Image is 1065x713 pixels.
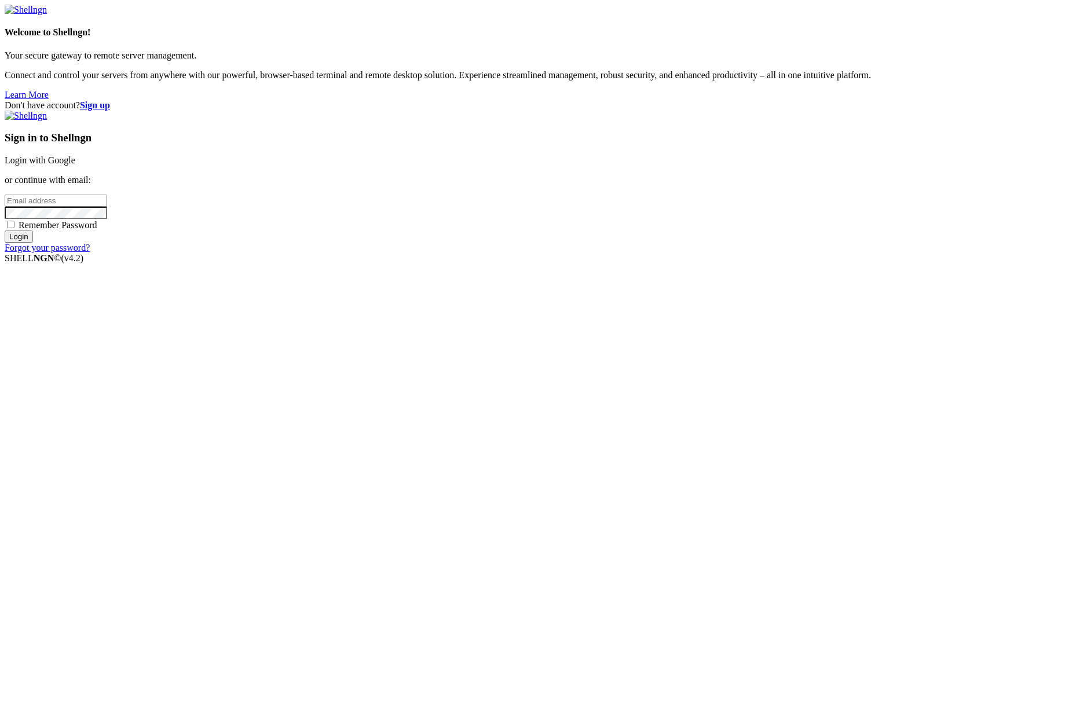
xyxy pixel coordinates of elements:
[5,243,90,253] a: Forgot your password?
[61,253,84,263] span: 4.2.0
[5,111,47,121] img: Shellngn
[80,100,110,110] a: Sign up
[5,175,1060,185] p: or continue with email:
[5,195,107,207] input: Email address
[5,70,1060,81] p: Connect and control your servers from anywhere with our powerful, browser-based terminal and remo...
[5,27,1060,38] h4: Welcome to Shellngn!
[5,90,49,100] a: Learn More
[5,50,1060,61] p: Your secure gateway to remote server management.
[5,100,1060,111] div: Don't have account?
[5,253,83,263] span: SHELL ©
[19,220,97,230] span: Remember Password
[34,253,54,263] b: NGN
[5,155,75,165] a: Login with Google
[7,221,14,228] input: Remember Password
[5,5,47,15] img: Shellngn
[5,131,1060,144] h3: Sign in to Shellngn
[5,231,33,243] input: Login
